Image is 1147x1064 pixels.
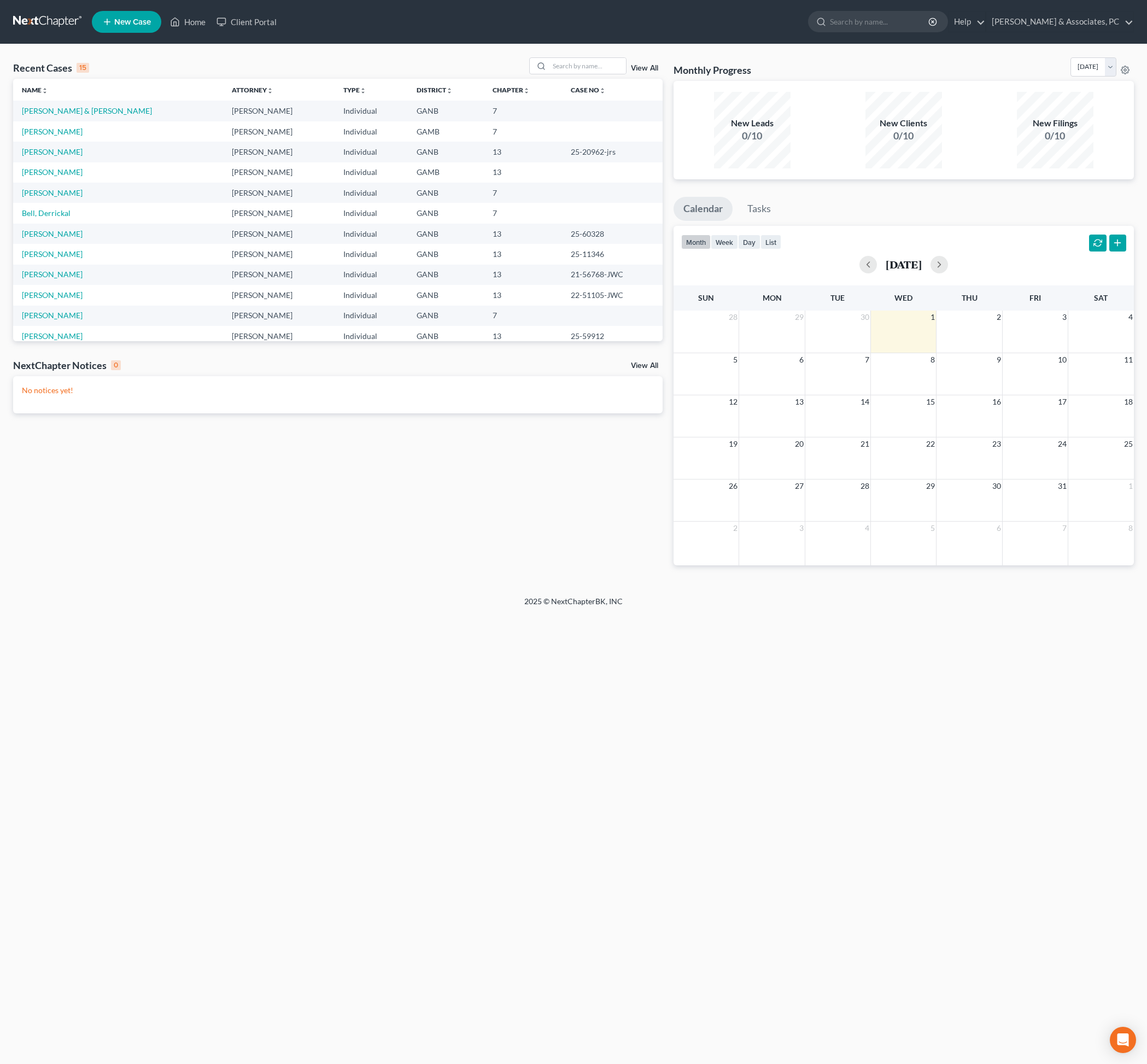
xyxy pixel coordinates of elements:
div: 0/10 [714,129,791,143]
td: 21-56768-JWC [562,265,663,285]
a: Help [949,12,985,32]
span: 15 [925,395,936,408]
td: Individual [335,101,408,121]
button: list [760,235,781,249]
button: month [681,235,711,249]
td: 7 [484,101,561,121]
span: Sat [1094,293,1108,302]
span: 1 [1127,480,1134,493]
td: 25-11346 [562,244,663,264]
span: 22 [925,437,936,451]
span: 4 [1127,311,1134,324]
td: Individual [335,224,408,244]
td: [PERSON_NAME] [223,244,335,264]
td: 25-60328 [562,224,663,244]
span: 28 [859,480,870,493]
td: 7 [484,183,561,203]
td: Individual [335,162,408,183]
td: GANB [408,203,484,223]
a: Client Portal [211,12,282,32]
div: 0 [111,360,121,370]
td: 13 [484,142,561,162]
div: New Filings [1017,117,1093,130]
td: Individual [335,265,408,285]
i: unfold_more [599,87,606,94]
td: GANB [408,224,484,244]
span: 3 [1061,311,1068,324]
h2: [DATE] [886,259,922,270]
span: 24 [1057,437,1068,451]
a: [PERSON_NAME] [22,147,83,156]
td: GANB [408,101,484,121]
div: 2025 © NextChapterBK, INC [262,596,885,616]
button: week [711,235,738,249]
a: [PERSON_NAME] [22,290,83,300]
span: Wed [894,293,912,302]
a: Typeunfold_more [343,86,366,94]
td: 13 [484,326,561,346]
td: 13 [484,265,561,285]
td: Individual [335,203,408,223]
span: 7 [864,353,870,366]
span: 29 [925,480,936,493]
span: 11 [1123,353,1134,366]
span: 30 [991,480,1002,493]
i: unfold_more [267,87,273,94]
p: No notices yet! [22,385,654,396]
a: Case Nounfold_more [571,86,606,94]
h3: Monthly Progress [674,63,751,77]
a: Nameunfold_more [22,86,48,94]
a: Attorneyunfold_more [232,86,273,94]
span: 8 [1127,522,1134,535]
span: 2 [732,522,739,535]
td: [PERSON_NAME] [223,265,335,285]
td: [PERSON_NAME] [223,326,335,346]
span: 17 [1057,395,1068,408]
td: GANB [408,244,484,264]
span: 25 [1123,437,1134,451]
span: 4 [864,522,870,535]
td: GANB [408,326,484,346]
a: [PERSON_NAME] [22,331,83,341]
span: 16 [991,395,1002,408]
td: [PERSON_NAME] [223,306,335,326]
div: New Leads [714,117,791,130]
span: 21 [859,437,870,451]
td: Individual [335,142,408,162]
td: GANB [408,142,484,162]
span: Thu [962,293,978,302]
a: [PERSON_NAME] [22,311,83,320]
span: 30 [859,311,870,324]
td: GANB [408,285,484,305]
a: Tasks [738,197,781,221]
td: GANB [408,183,484,203]
span: 2 [996,311,1002,324]
span: 3 [798,522,805,535]
div: 0/10 [1017,129,1093,143]
span: 6 [798,353,805,366]
div: New Clients [865,117,942,130]
a: [PERSON_NAME] [22,249,83,259]
span: New Case [114,18,151,26]
span: Fri [1029,293,1041,302]
td: [PERSON_NAME] [223,183,335,203]
div: 15 [77,63,89,73]
a: [PERSON_NAME] [22,188,83,197]
td: 13 [484,224,561,244]
td: [PERSON_NAME] [223,142,335,162]
td: 7 [484,306,561,326]
span: 7 [1061,522,1068,535]
a: [PERSON_NAME] [22,167,83,177]
span: 23 [991,437,1002,451]
td: Individual [335,306,408,326]
a: View All [631,65,658,72]
a: Chapterunfold_more [493,86,530,94]
td: 25-59912 [562,326,663,346]
a: Bell, Derrickal [22,208,71,218]
td: GANB [408,265,484,285]
a: View All [631,362,658,370]
td: 7 [484,121,561,142]
span: 1 [929,311,936,324]
span: 27 [794,480,805,493]
input: Search by name... [549,58,626,74]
